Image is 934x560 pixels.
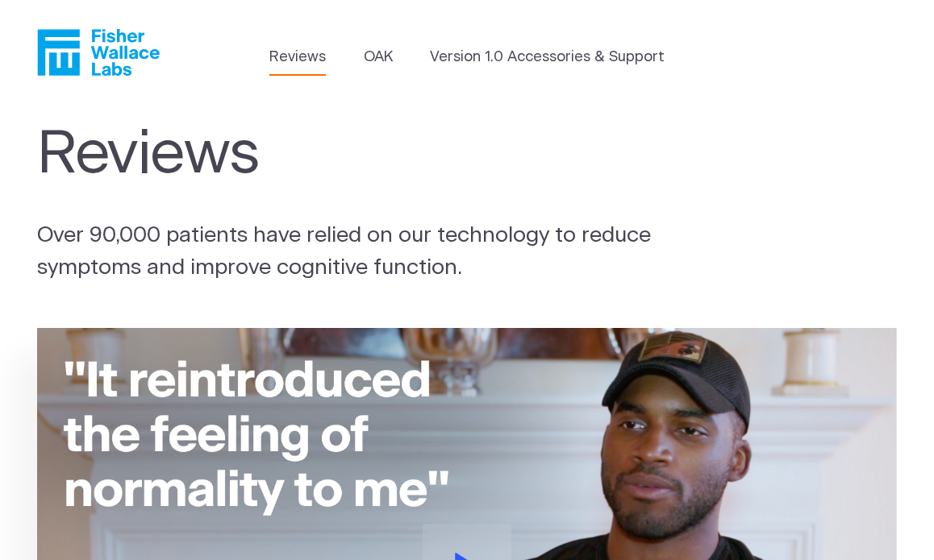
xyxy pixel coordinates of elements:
[430,47,665,68] a: Version 1.0 Accessories & Support
[37,29,160,76] a: Fisher Wallace
[364,47,393,68] a: OAK
[37,219,668,284] p: Over 90,000 patients have relied on our technology to reduce symptoms and improve cognitive funct...
[269,47,326,68] a: Reviews
[37,119,682,189] h1: Reviews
